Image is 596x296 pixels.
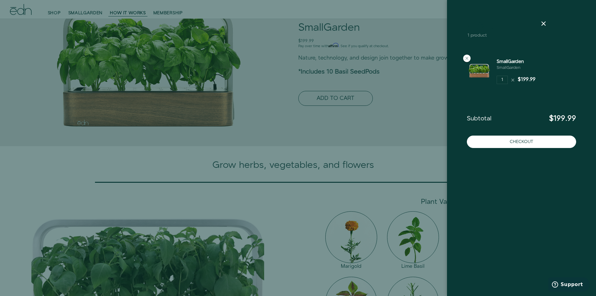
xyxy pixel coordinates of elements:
[471,32,487,38] span: product
[467,32,469,38] span: 1
[518,76,535,83] div: $199.99
[467,136,576,148] button: Checkout
[497,58,524,65] a: SmallGarden
[548,277,590,293] iframe: Opens a widget where you can find more information
[467,58,492,83] img: SmallGarden - SmallGarden
[549,113,576,124] span: $199.99
[467,115,491,123] span: Subtotal
[497,65,524,71] div: SmallGarden
[467,20,502,31] a: Cart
